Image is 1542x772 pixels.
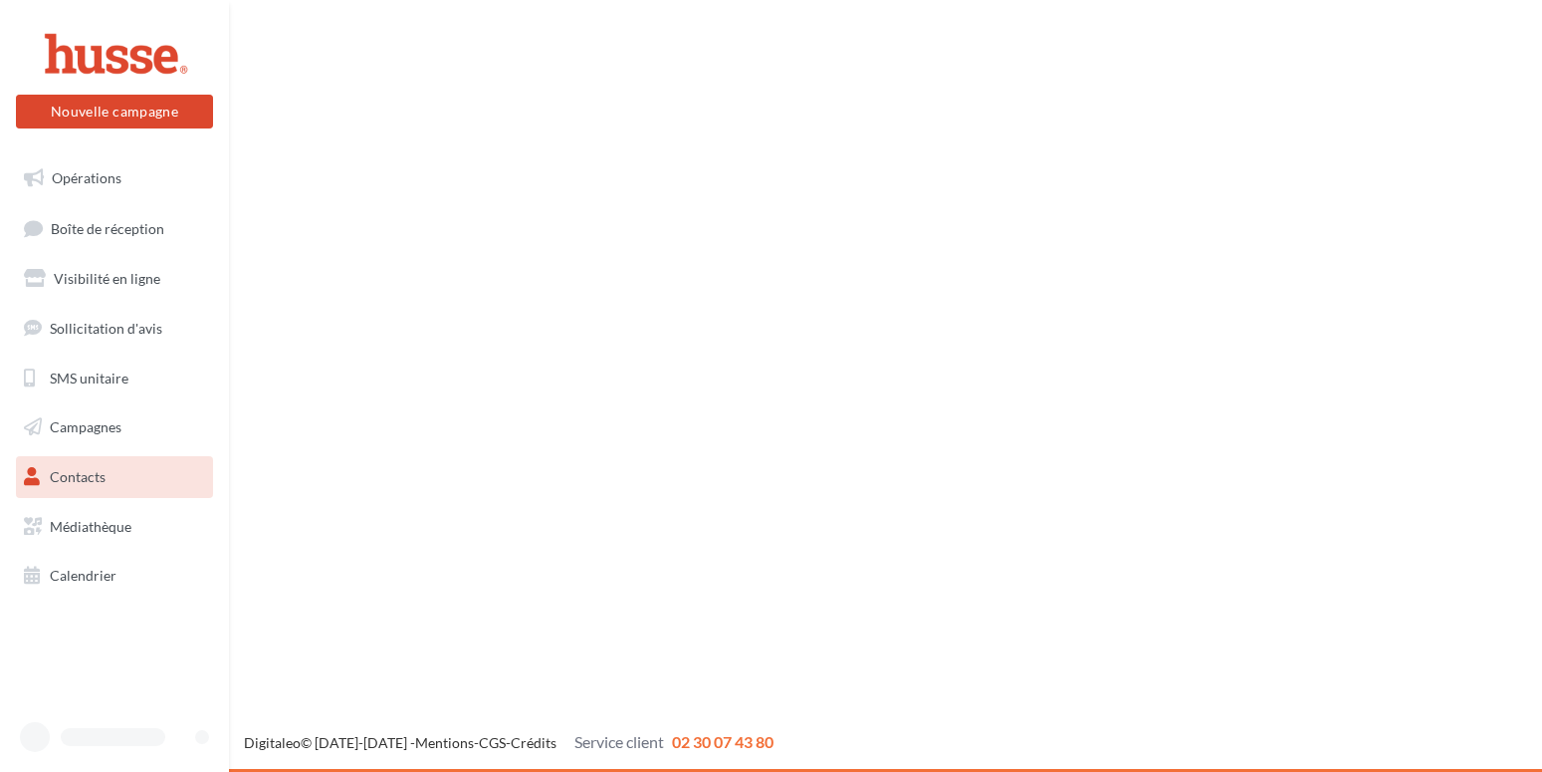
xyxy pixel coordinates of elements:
a: Crédits [511,734,556,751]
span: Sollicitation d'avis [50,320,162,337]
a: SMS unitaire [12,358,217,399]
span: Campagnes [50,418,121,435]
span: Visibilité en ligne [54,270,160,287]
a: Calendrier [12,555,217,597]
span: Service client [574,732,664,751]
a: Campagnes [12,406,217,448]
span: Médiathèque [50,518,131,535]
span: Calendrier [50,567,116,584]
span: © [DATE]-[DATE] - - - [244,734,773,751]
span: Boîte de réception [51,219,164,236]
span: SMS unitaire [50,369,128,386]
a: Opérations [12,157,217,199]
span: Contacts [50,468,106,485]
span: Opérations [52,169,121,186]
a: Boîte de réception [12,207,217,250]
a: Contacts [12,456,217,498]
button: Nouvelle campagne [16,95,213,129]
a: Visibilité en ligne [12,258,217,300]
a: Mentions [415,734,474,751]
a: Digitaleo [244,734,301,751]
a: Sollicitation d'avis [12,308,217,350]
a: CGS [479,734,506,751]
span: 02 30 07 43 80 [672,732,773,751]
a: Médiathèque [12,506,217,548]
